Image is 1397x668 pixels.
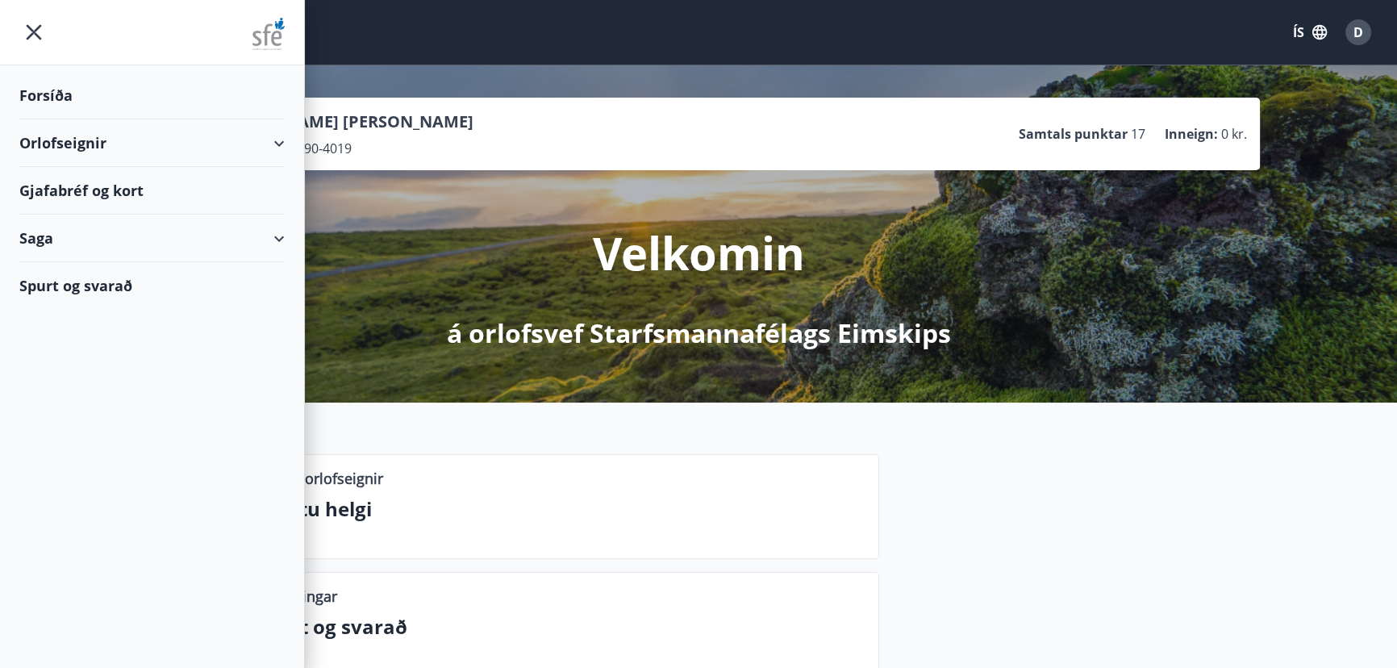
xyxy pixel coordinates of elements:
[1353,23,1363,41] span: D
[1339,13,1378,52] button: D
[19,18,48,47] button: menu
[1019,125,1128,143] p: Samtals punktar
[19,215,285,262] div: Saga
[19,72,285,119] div: Forsíða
[256,613,865,641] p: Spurt og svarað
[447,315,951,351] p: á orlofsvef Starfsmannafélags Eimskips
[19,262,285,309] div: Spurt og svarað
[256,468,383,489] p: Lausar orlofseignir
[1131,125,1145,143] span: 17
[256,495,865,523] p: Næstu helgi
[252,18,285,50] img: union_logo
[593,222,805,283] p: Velkomin
[19,119,285,167] div: Orlofseignir
[1284,18,1336,47] button: ÍS
[1221,125,1247,143] span: 0 kr.
[1165,125,1218,143] p: Inneign :
[275,140,352,157] span: 160890-4019
[19,167,285,215] div: Gjafabréf og kort
[208,111,473,133] p: [PERSON_NAME] [PERSON_NAME]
